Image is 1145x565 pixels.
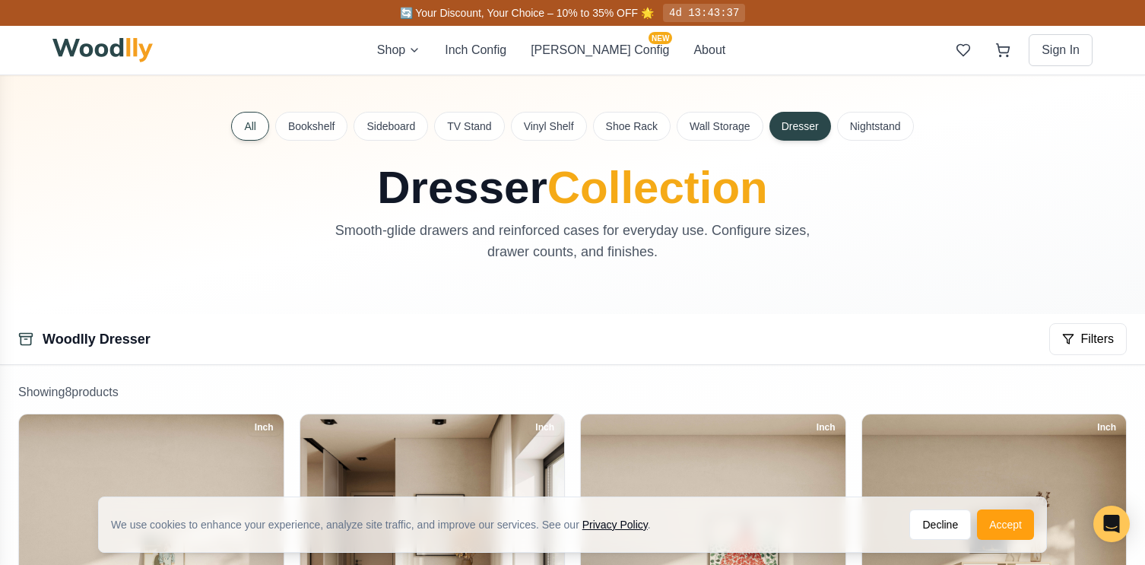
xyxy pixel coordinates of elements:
[693,41,725,59] button: About
[547,162,768,213] span: Collection
[909,509,971,540] button: Decline
[317,220,828,262] p: Smooth-glide drawers and reinforced cases for everyday use. Configure sizes, drawer counts, and f...
[1093,506,1130,542] div: Open Intercom Messenger
[769,112,831,141] button: Dresser
[663,4,745,22] div: 4d 13:43:37
[837,112,914,141] button: Nightstand
[977,509,1034,540] button: Accept
[232,165,913,211] h1: Dresser
[248,419,281,436] div: Inch
[400,7,654,19] span: 🔄 Your Discount, Your Choice – 10% to 35% OFF 🌟
[275,112,347,141] button: Bookshelf
[445,41,506,59] button: Inch Config
[354,112,428,141] button: Sideboard
[18,383,1127,402] p: Showing 8 product s
[582,519,648,531] a: Privacy Policy
[1049,323,1127,355] button: Filters
[43,332,151,347] a: Woodlly Dresser
[511,112,587,141] button: Vinyl Shelf
[528,419,561,436] div: Inch
[1029,34,1093,66] button: Sign In
[111,517,663,532] div: We use cookies to enhance your experience, analyze site traffic, and improve our services. See our .
[434,112,504,141] button: TV Stand
[1080,330,1114,348] span: Filters
[593,112,671,141] button: Shoe Rack
[649,32,672,44] span: NEW
[531,41,669,59] button: [PERSON_NAME] ConfigNEW
[52,38,153,62] img: Woodlly
[377,41,420,59] button: Shop
[1090,419,1123,436] div: Inch
[231,112,269,141] button: All
[677,112,763,141] button: Wall Storage
[810,419,842,436] div: Inch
